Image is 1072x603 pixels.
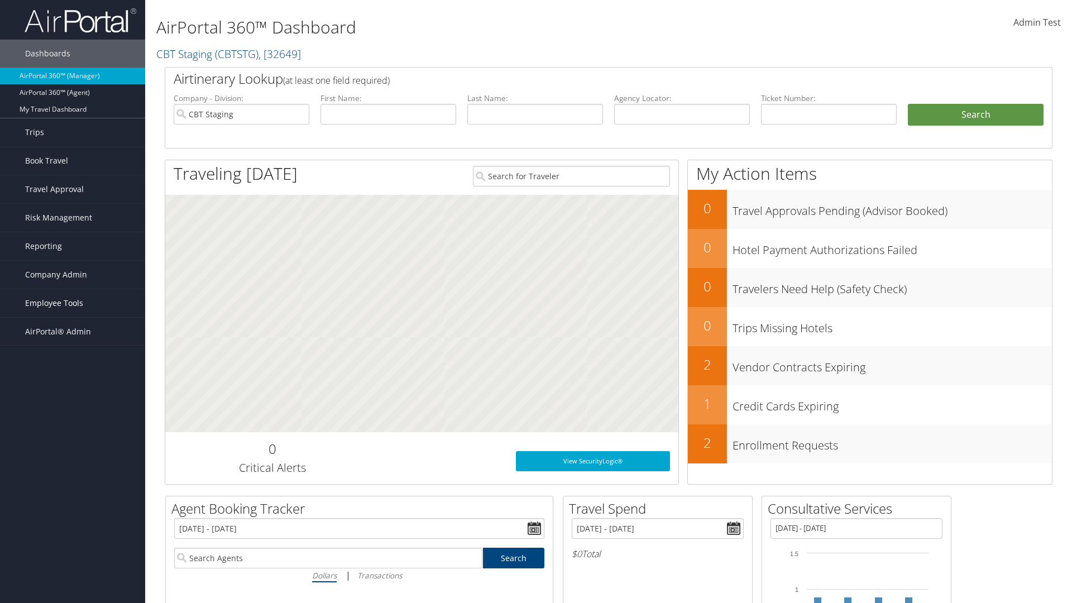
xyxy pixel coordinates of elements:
h3: Enrollment Requests [733,432,1052,453]
span: Company Admin [25,261,87,289]
span: Reporting [25,232,62,260]
a: CBT Staging [156,46,301,61]
span: Dashboards [25,40,70,68]
h2: 2 [688,355,727,374]
h2: 0 [688,277,727,296]
a: View SecurityLogic® [516,451,670,471]
h2: 0 [688,238,727,257]
label: Agency Locator: [614,93,750,104]
h2: 0 [688,316,727,335]
span: Travel Approval [25,175,84,203]
a: 0Travel Approvals Pending (Advisor Booked) [688,190,1052,229]
span: Admin Test [1013,16,1061,28]
h2: 0 [688,199,727,218]
h2: Travel Spend [569,499,752,518]
h1: My Action Items [688,162,1052,185]
label: Company - Division: [174,93,309,104]
a: 1Credit Cards Expiring [688,385,1052,424]
a: Admin Test [1013,6,1061,40]
tspan: 1 [795,586,798,593]
h2: Agent Booking Tracker [171,499,553,518]
i: Transactions [357,570,402,581]
label: First Name: [320,93,456,104]
h3: Vendor Contracts Expiring [733,354,1052,375]
span: Trips [25,118,44,146]
span: (at least one field required) [283,74,390,87]
h6: Total [572,548,744,560]
h3: Travel Approvals Pending (Advisor Booked) [733,198,1052,219]
span: Employee Tools [25,289,83,317]
div: | [174,568,544,582]
span: Book Travel [25,147,68,175]
input: Search for Traveler [473,166,670,186]
a: 0Travelers Need Help (Safety Check) [688,268,1052,307]
span: Risk Management [25,204,92,232]
h1: Traveling [DATE] [174,162,298,185]
h3: Travelers Need Help (Safety Check) [733,276,1052,297]
span: $0 [572,548,582,560]
i: Dollars [312,570,337,581]
h2: Consultative Services [768,499,951,518]
h2: 2 [688,433,727,452]
span: ( CBTSTG ) [215,46,259,61]
h3: Trips Missing Hotels [733,315,1052,336]
h2: 0 [174,439,371,458]
a: 2Vendor Contracts Expiring [688,346,1052,385]
h1: AirPortal 360™ Dashboard [156,16,759,39]
a: 0Hotel Payment Authorizations Failed [688,229,1052,268]
h3: Hotel Payment Authorizations Failed [733,237,1052,258]
button: Search [908,104,1044,126]
span: , [ 32649 ] [259,46,301,61]
a: 2Enrollment Requests [688,424,1052,463]
a: 0Trips Missing Hotels [688,307,1052,346]
span: AirPortal® Admin [25,318,91,346]
tspan: 1.5 [790,551,798,557]
h3: Critical Alerts [174,460,371,476]
h2: Airtinerary Lookup [174,69,970,88]
label: Ticket Number: [761,93,897,104]
label: Last Name: [467,93,603,104]
a: Search [483,548,545,568]
h3: Credit Cards Expiring [733,393,1052,414]
input: Search Agents [174,548,482,568]
img: airportal-logo.png [25,7,136,33]
h2: 1 [688,394,727,413]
